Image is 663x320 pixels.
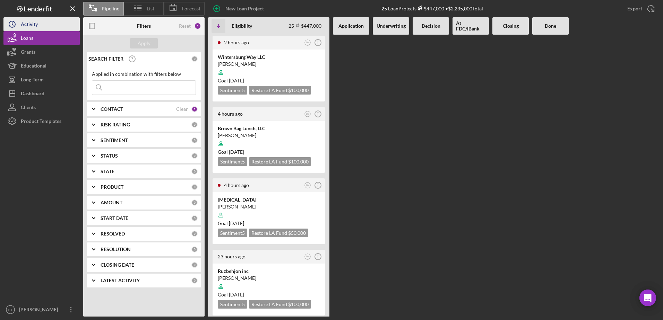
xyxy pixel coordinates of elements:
div: [PERSON_NAME] [218,203,320,210]
div: 0 [191,215,198,221]
b: SENTIMENT [101,137,128,143]
b: Filters [137,23,151,29]
button: Export [620,2,660,16]
a: 23 hours agoLWRuzbehjon inc[PERSON_NAME]Goal [DATE]Sentiment5Restore LA Fund $100,000 [212,249,326,317]
div: Ruzbehjon inc [218,268,320,275]
span: Goal [218,220,244,226]
text: ET [8,308,12,312]
button: LW [303,38,312,47]
div: [PERSON_NAME] [218,132,320,139]
button: Product Templates [3,114,80,128]
div: Clear [176,106,188,112]
button: ET[PERSON_NAME] [3,303,80,317]
b: RISK RATING [101,122,130,127]
span: Goal [218,78,244,83]
a: 4 hours agoLWBrown Bag Lunch, LLC[PERSON_NAME]Goal [DATE]Sentiment5Restore LA Fund $100,000 [212,106,326,174]
div: 0 [191,246,198,252]
div: 0 [191,122,198,128]
div: Long-Term [21,73,44,88]
div: Brown Bag Lunch, LLC [218,125,320,132]
div: 0 [191,184,198,190]
a: 2 hours agoLWWintersburg Way LLC[PERSON_NAME]Goal [DATE]Sentiment5Restore LA Fund $100,000 [212,35,326,103]
div: Applied in combination with filters below [92,71,196,77]
div: 25 $447,000 [289,23,321,29]
div: Restore LA Fund [249,300,311,309]
b: CLOSING DATE [101,262,134,268]
span: Forecast [182,6,200,11]
b: CONTACT [101,106,123,112]
span: $100,000 [288,159,309,165]
div: [PERSON_NAME] [218,61,320,68]
button: Apply [130,38,158,48]
div: [PERSON_NAME] [17,303,62,318]
span: $100,000 [288,87,309,93]
div: 1 [191,106,198,112]
button: Loans [3,31,80,45]
span: Goal [218,292,244,297]
a: 4 hours agoLW[MEDICAL_DATA][PERSON_NAME]Goal [DATE]Sentiment5Restore LA Fund $50,000 [212,177,326,245]
div: Export [627,2,642,16]
b: RESOLUTION [101,247,131,252]
span: List [147,6,154,11]
time: 2025-09-19 12:28 [224,182,249,188]
button: LW [303,181,312,190]
div: 0 [191,137,198,143]
div: Open Intercom Messenger [639,290,656,306]
b: Underwriting [377,23,406,29]
div: Sentiment 5 [218,229,247,237]
time: 2025-09-19 14:16 [224,39,249,45]
button: LW [303,252,312,261]
div: Reset [179,23,191,29]
div: Grants [21,45,35,61]
span: Pipeline [102,6,119,11]
div: 0 [191,56,198,62]
time: 12/22/2025 [229,220,244,226]
div: Product Templates [21,114,61,130]
div: Restore LA Fund [249,86,311,95]
button: Grants [3,45,80,59]
div: $447,000 [416,6,444,11]
button: New Loan Project [208,2,271,16]
div: Sentiment 5 [218,300,247,309]
b: Application [338,23,364,29]
div: 25 Loan Projects • $2,235,000 Total [381,6,483,11]
div: 1 [194,23,201,29]
div: Apply [138,38,150,48]
span: $100,000 [288,301,309,307]
div: New Loan Project [225,2,264,16]
b: Closing [503,23,519,29]
time: 2025-09-19 12:35 [218,111,243,117]
text: LW [306,113,309,115]
time: 12/07/2025 [229,149,244,155]
b: START DATE [101,215,128,221]
div: Sentiment 5 [218,157,247,166]
text: LW [306,41,309,44]
b: At FDC/iBank [456,20,485,32]
a: Activity [3,17,80,31]
b: Eligibility [232,23,252,29]
b: STATUS [101,153,118,159]
b: Done [545,23,556,29]
button: Long-Term [3,73,80,87]
b: AMOUNT [101,200,122,205]
button: LW [303,109,312,119]
b: LATEST ACTIVITY [101,278,140,283]
b: PRODUCT [101,184,123,190]
b: SEARCH FILTER [88,56,123,62]
div: [PERSON_NAME] [218,275,320,282]
div: 0 [191,277,198,284]
button: Clients [3,100,80,114]
button: Educational [3,59,80,73]
button: Dashboard [3,87,80,100]
span: Goal [218,149,244,155]
div: Restore LA Fund [249,157,311,166]
b: STATE [101,169,114,174]
div: 0 [191,199,198,206]
div: 0 [191,153,198,159]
